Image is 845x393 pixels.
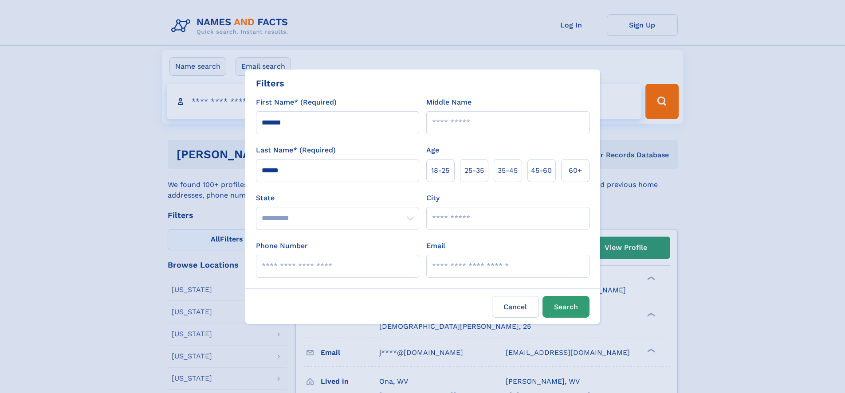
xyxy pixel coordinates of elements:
label: First Name* (Required) [256,97,337,108]
span: 18‑25 [431,165,449,176]
label: Middle Name [426,97,472,108]
div: Filters [256,77,284,90]
label: City [426,193,440,203]
button: Search [542,296,590,318]
label: Cancel [492,296,539,318]
span: 60+ [569,165,582,176]
span: 35‑45 [498,165,518,176]
label: Last Name* (Required) [256,145,336,156]
label: Phone Number [256,241,308,251]
label: Email [426,241,445,251]
span: 45‑60 [531,165,552,176]
label: State [256,193,419,203]
label: Age [426,145,439,156]
span: 25‑35 [464,165,484,176]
